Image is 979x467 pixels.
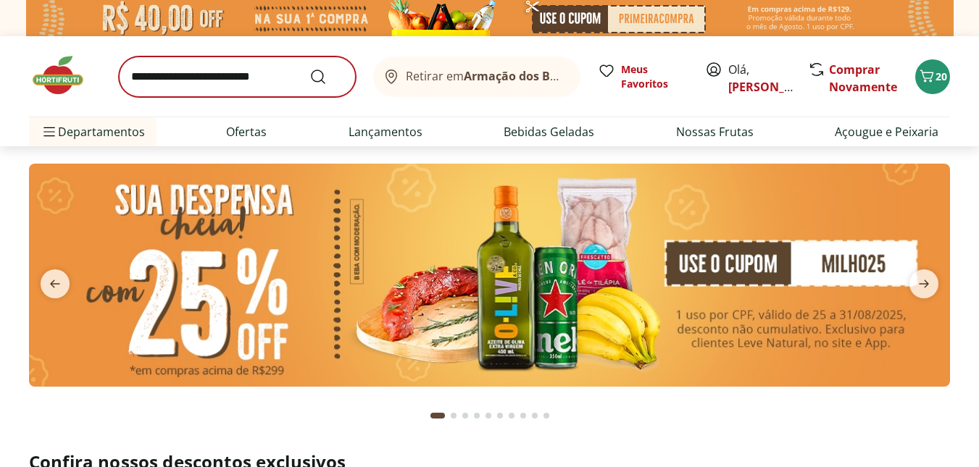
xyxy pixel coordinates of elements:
span: Meus Favoritos [621,62,688,91]
a: Ofertas [226,123,267,140]
span: Retirar em [406,70,566,83]
button: Go to page 9 from fs-carousel [529,398,541,433]
button: Go to page 2 from fs-carousel [448,398,459,433]
a: [PERSON_NAME] [728,79,822,95]
button: Go to page 3 from fs-carousel [459,398,471,433]
button: Carrinho [915,59,950,94]
button: Current page from fs-carousel [428,398,448,433]
button: Submit Search [309,68,344,85]
button: previous [29,269,81,298]
a: Comprar Novamente [829,62,897,95]
button: Go to page 8 from fs-carousel [517,398,529,433]
button: Go to page 6 from fs-carousel [494,398,506,433]
button: next [898,269,950,298]
button: Go to page 7 from fs-carousel [506,398,517,433]
a: Lançamentos [349,123,422,140]
a: Meus Favoritos [598,62,688,91]
a: Açougue e Peixaria [835,123,938,140]
img: cupom [29,164,950,387]
span: Departamentos [41,114,145,149]
input: search [119,56,356,97]
a: Bebidas Geladas [504,123,594,140]
button: Go to page 5 from fs-carousel [483,398,494,433]
button: Go to page 10 from fs-carousel [541,398,552,433]
a: Nossas Frutas [676,123,754,140]
button: Go to page 4 from fs-carousel [471,398,483,433]
b: Armação dos Búzios/RJ [464,68,597,84]
img: Hortifruti [29,54,101,97]
span: 20 [936,70,947,83]
button: Menu [41,114,58,149]
button: Retirar emArmação dos Búzios/RJ [373,56,580,97]
span: Olá, [728,61,793,96]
